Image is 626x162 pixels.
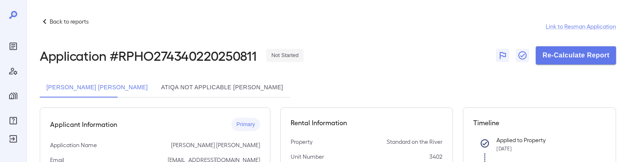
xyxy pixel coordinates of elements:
[50,141,97,149] p: Application Name
[7,64,20,78] div: Manage Users
[291,152,324,161] p: Unit Number
[291,138,313,146] p: Property
[516,49,529,62] button: Close Report
[266,52,303,60] span: Not Started
[154,78,290,98] button: Atiqa Not Applicable [PERSON_NAME]
[429,152,443,161] p: 3402
[50,17,89,26] p: Back to reports
[291,118,443,128] h5: Rental Information
[40,78,154,98] button: [PERSON_NAME] [PERSON_NAME]
[7,132,20,145] div: Log Out
[7,89,20,102] div: Manage Properties
[7,114,20,127] div: FAQ
[536,46,616,64] button: Re-Calculate Report
[387,138,443,146] p: Standard on the River
[473,118,606,128] h5: Timeline
[546,22,616,31] a: Link to Resman Application
[496,49,509,62] button: Flag Report
[171,141,260,149] p: [PERSON_NAME] [PERSON_NAME]
[231,121,260,129] span: Primary
[50,119,117,129] h5: Applicant Information
[40,48,256,63] h2: Application # RPHO274340220250811
[496,145,511,151] span: [DATE]
[496,136,592,144] p: Applied to Property
[7,40,20,53] div: Reports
